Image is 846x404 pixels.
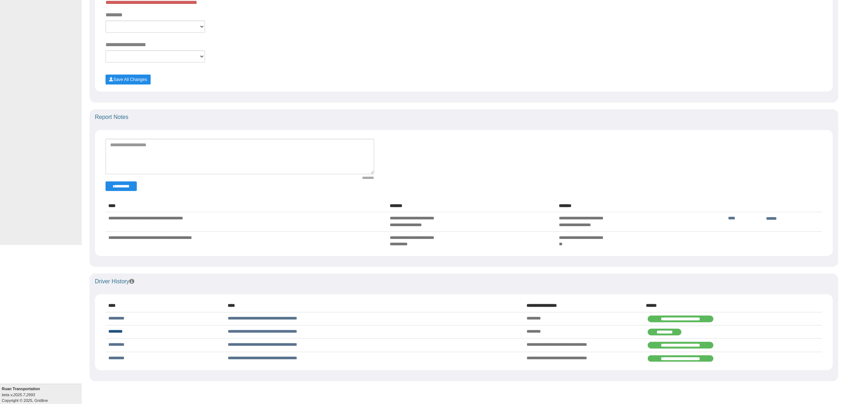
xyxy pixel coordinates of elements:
button: Change Filter Options [106,181,137,191]
div: Report Notes [90,109,838,125]
button: Save [106,75,151,84]
b: Ruan Transportation [2,387,40,391]
div: Driver History [90,274,838,289]
i: beta v.2025.7.2993 [2,393,35,397]
div: Copyright © 2025, Gridline [2,386,82,403]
